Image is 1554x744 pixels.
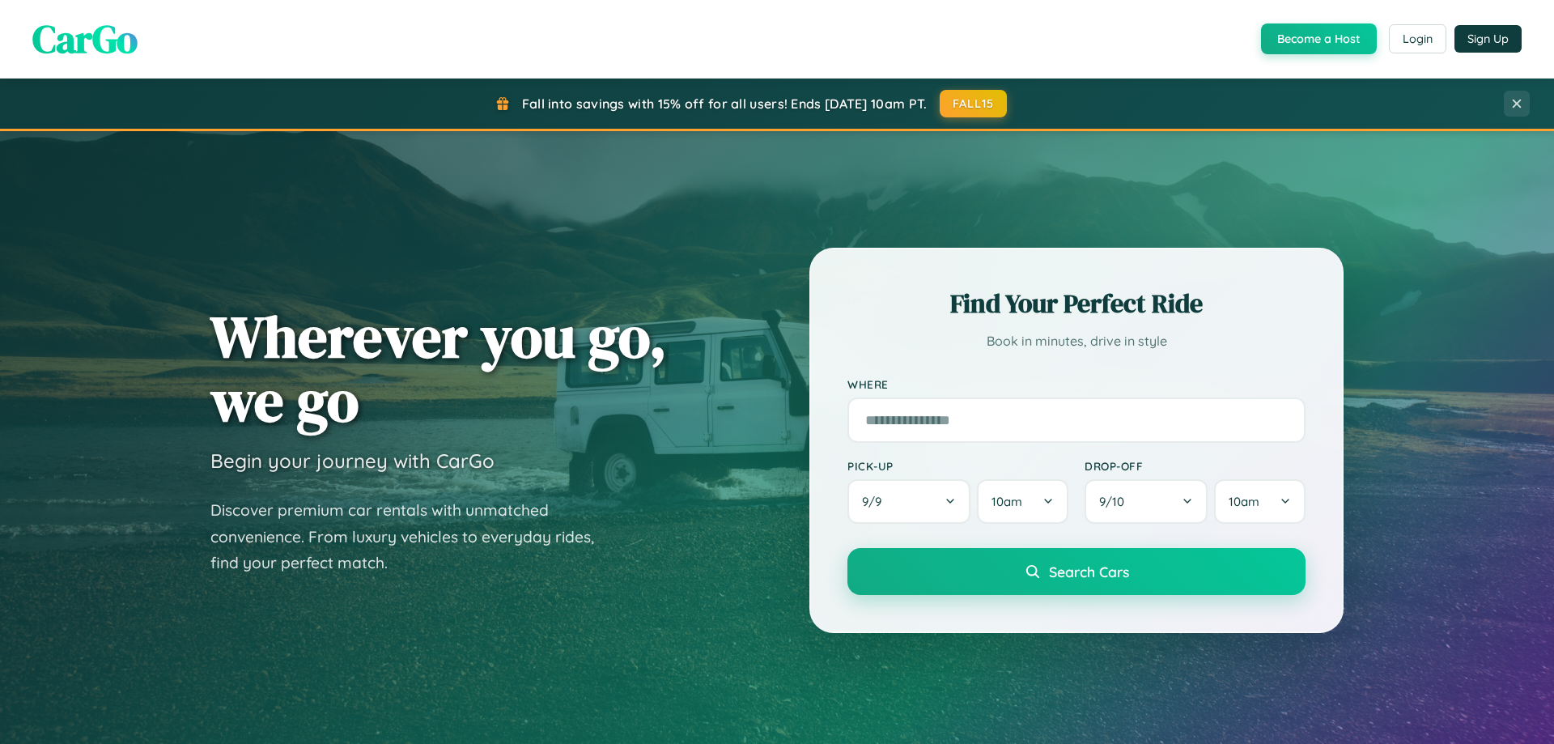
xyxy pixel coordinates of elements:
[847,329,1306,353] p: Book in minutes, drive in style
[1229,494,1259,509] span: 10am
[847,548,1306,595] button: Search Cars
[210,497,615,576] p: Discover premium car rentals with unmatched convenience. From luxury vehicles to everyday rides, ...
[847,459,1068,473] label: Pick-up
[1085,479,1208,524] button: 9/10
[862,494,890,509] span: 9 / 9
[847,377,1306,391] label: Where
[1049,563,1129,580] span: Search Cars
[1389,24,1446,53] button: Login
[522,96,928,112] span: Fall into savings with 15% off for all users! Ends [DATE] 10am PT.
[210,449,495,473] h3: Begin your journey with CarGo
[940,90,1008,117] button: FALL15
[847,479,970,524] button: 9/9
[991,494,1022,509] span: 10am
[1454,25,1522,53] button: Sign Up
[32,12,138,66] span: CarGo
[1099,494,1132,509] span: 9 / 10
[1214,479,1306,524] button: 10am
[1261,23,1377,54] button: Become a Host
[847,286,1306,321] h2: Find Your Perfect Ride
[1085,459,1306,473] label: Drop-off
[210,304,667,432] h1: Wherever you go, we go
[977,479,1068,524] button: 10am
